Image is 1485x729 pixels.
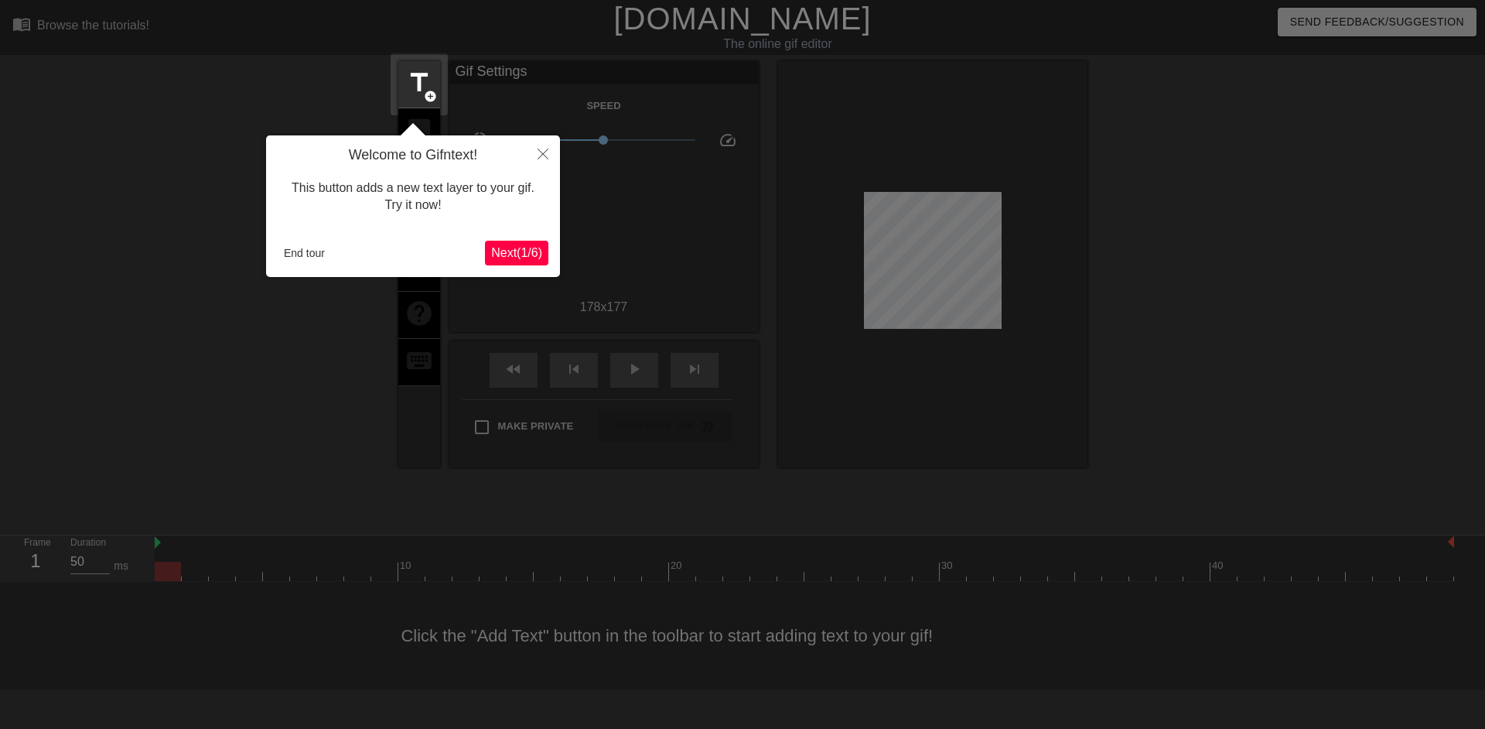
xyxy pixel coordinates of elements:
[526,135,560,171] button: Close
[278,241,331,265] button: End tour
[278,164,548,230] div: This button adds a new text layer to your gif. Try it now!
[485,241,548,265] button: Next
[278,147,548,164] h4: Welcome to Gifntext!
[491,246,542,259] span: Next ( 1 / 6 )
